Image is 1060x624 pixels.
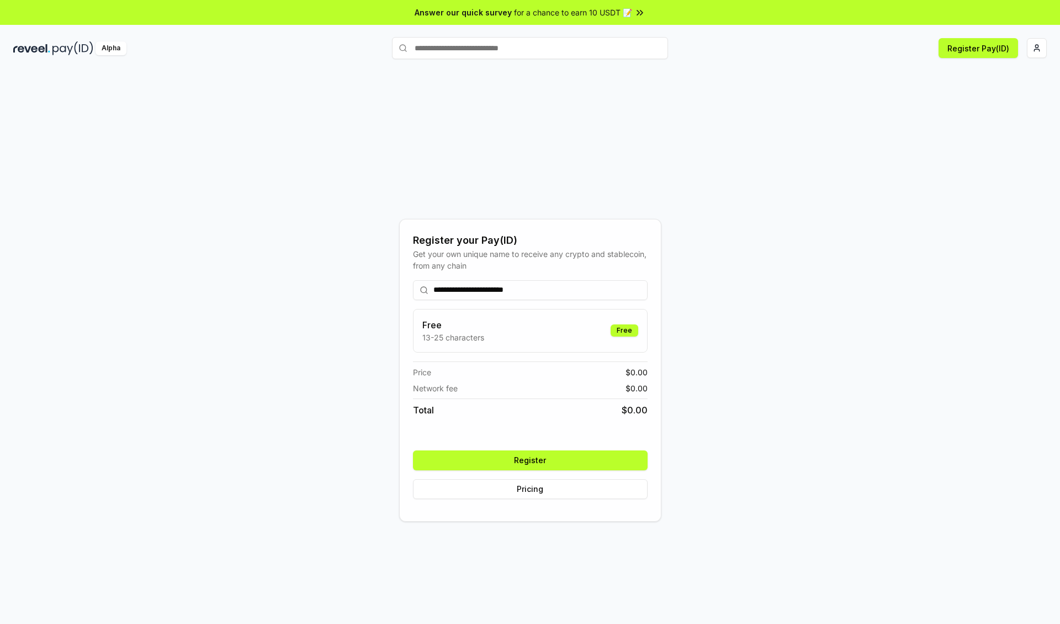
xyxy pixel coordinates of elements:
[415,7,512,18] span: Answer our quick survey
[413,366,431,378] span: Price
[52,41,93,55] img: pay_id
[939,38,1018,58] button: Register Pay(ID)
[622,403,648,417] span: $ 0.00
[626,366,648,378] span: $ 0.00
[13,41,50,55] img: reveel_dark
[611,324,638,337] div: Free
[413,403,434,417] span: Total
[413,450,648,470] button: Register
[422,332,484,343] p: 13-25 characters
[514,7,632,18] span: for a chance to earn 10 USDT 📝
[626,382,648,394] span: $ 0.00
[413,479,648,499] button: Pricing
[413,382,458,394] span: Network fee
[413,248,648,271] div: Get your own unique name to receive any crypto and stablecoin, from any chain
[422,318,484,332] h3: Free
[413,233,648,248] div: Register your Pay(ID)
[96,41,126,55] div: Alpha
